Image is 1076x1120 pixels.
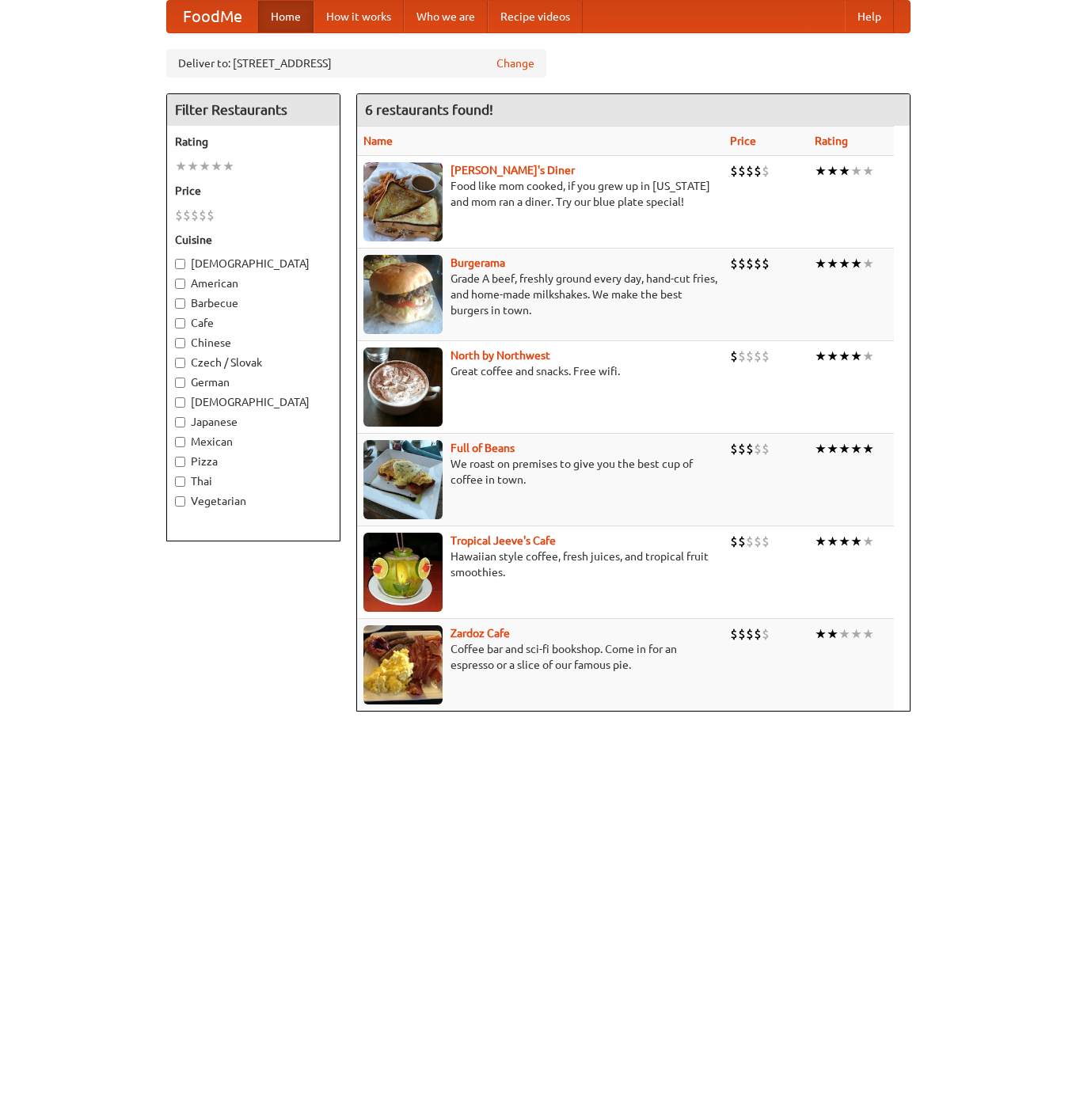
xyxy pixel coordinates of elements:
[451,627,510,640] a: Zardoz Cafe
[187,158,199,175] li: ★
[363,456,717,488] p: We roast on premises to give you the best cup of coffee in town.
[754,347,762,365] li: $
[175,134,332,150] h5: Rating
[754,162,762,180] li: $
[815,255,827,272] li: ★
[738,440,746,457] li: $
[363,271,717,318] p: Grade A beef, freshly ground every day, hand-cut fries, and home-made milkshakes. We make the bes...
[738,255,746,272] li: $
[199,207,207,224] li: $
[211,158,222,175] li: ★
[746,533,754,550] li: $
[815,347,827,365] li: ★
[175,298,185,309] input: Barbecue
[815,162,827,180] li: ★
[166,49,546,78] div: Deliver to: [STREET_ADDRESS]
[175,493,332,509] label: Vegetarian
[175,335,332,351] label: Chinese
[738,533,746,550] li: $
[845,1,894,32] a: Help
[738,347,746,365] li: $
[175,397,185,408] input: [DEMOGRAPHIC_DATA]
[175,355,332,370] label: Czech / Slovak
[838,440,850,457] li: ★
[175,417,185,427] input: Japanese
[850,162,862,180] li: ★
[762,533,770,550] li: $
[451,349,550,362] a: North by Northwest
[838,255,850,272] li: ★
[746,347,754,365] li: $
[175,394,332,410] label: [DEMOGRAPHIC_DATA]
[363,641,717,673] p: Coffee bar and sci-fi bookshop. Come in for an espresso or a slice of our famous pie.
[730,533,738,550] li: $
[754,440,762,457] li: $
[762,162,770,180] li: $
[175,275,332,291] label: American
[862,162,874,180] li: ★
[746,162,754,180] li: $
[862,533,874,550] li: ★
[175,473,332,489] label: Thai
[762,255,770,272] li: $
[363,625,443,704] img: zardoz.jpg
[838,625,850,643] li: ★
[754,533,762,550] li: $
[175,315,332,331] label: Cafe
[827,347,838,365] li: ★
[175,378,185,388] input: German
[207,207,215,224] li: $
[762,347,770,365] li: $
[850,533,862,550] li: ★
[314,1,404,32] a: How it works
[175,454,332,469] label: Pizza
[815,533,827,550] li: ★
[838,162,850,180] li: ★
[754,625,762,643] li: $
[167,1,258,32] a: FoodMe
[451,256,505,269] a: Burgerama
[175,158,187,175] li: ★
[838,533,850,550] li: ★
[762,625,770,643] li: $
[827,440,838,457] li: ★
[827,625,838,643] li: ★
[175,183,332,199] h5: Price
[451,534,556,547] a: Tropical Jeeve's Cafe
[862,255,874,272] li: ★
[199,158,211,175] li: ★
[850,347,862,365] li: ★
[451,442,515,454] a: Full of Beans
[175,295,332,311] label: Barbecue
[730,162,738,180] li: $
[183,207,191,224] li: $
[762,440,770,457] li: $
[730,135,756,147] a: Price
[175,358,185,368] input: Czech / Slovak
[738,162,746,180] li: $
[862,625,874,643] li: ★
[175,476,185,487] input: Thai
[175,207,183,224] li: $
[827,255,838,272] li: ★
[730,255,738,272] li: $
[815,625,827,643] li: ★
[838,347,850,365] li: ★
[850,255,862,272] li: ★
[730,440,738,457] li: $
[175,318,185,328] input: Cafe
[363,255,443,334] img: burgerama.jpg
[404,1,488,32] a: Who we are
[746,255,754,272] li: $
[862,440,874,457] li: ★
[365,102,493,117] ng-pluralize: 6 restaurants found!
[862,347,874,365] li: ★
[451,164,575,177] b: [PERSON_NAME]'s Diner
[167,94,340,126] h4: Filter Restaurants
[363,347,443,427] img: north.jpg
[175,414,332,430] label: Japanese
[746,625,754,643] li: $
